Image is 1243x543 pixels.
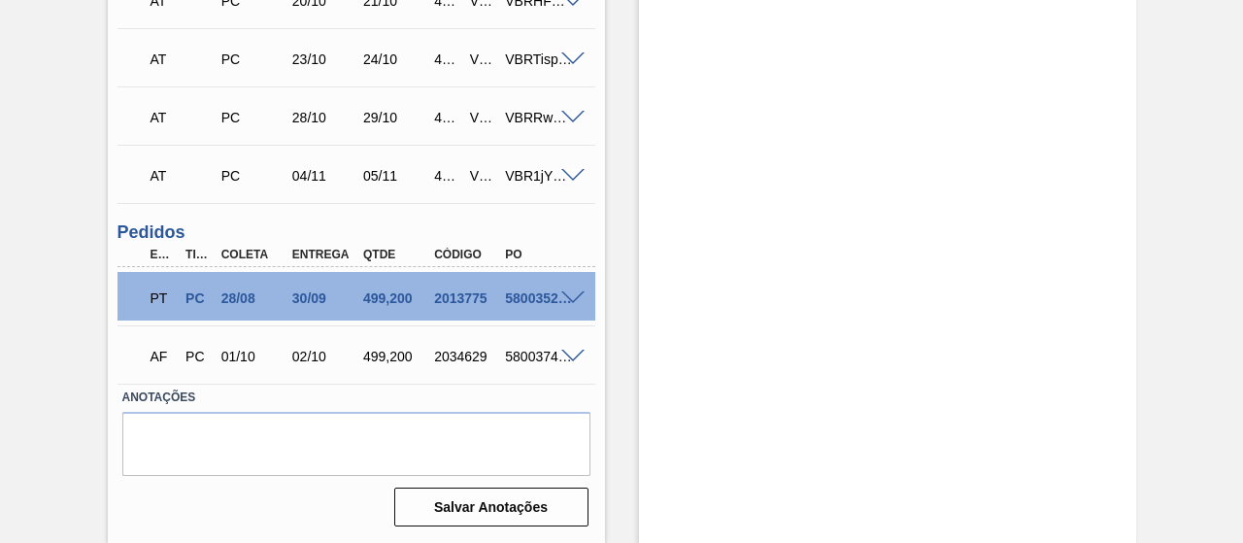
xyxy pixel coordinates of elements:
div: V626350 [465,110,499,125]
div: 05/11/2025 [358,168,435,184]
div: Etapa [146,248,180,261]
div: Aguardando Faturamento [146,335,180,378]
div: VBRTispm1 [500,51,577,67]
div: Aguardando Informações de Transporte [146,154,222,197]
div: VBRRwxk6y [500,110,577,125]
div: 28/08/2025 [217,290,293,306]
div: 24/10/2025 [358,51,435,67]
div: Qtde [358,248,435,261]
p: AT [151,51,218,67]
button: Salvar Anotações [394,488,588,526]
div: Pedido em Trânsito [146,277,180,320]
div: 499,200 [358,290,435,306]
div: 23/10/2025 [287,51,364,67]
div: 04/11/2025 [287,168,364,184]
div: 5800374228 [500,349,577,364]
div: 499,200 [358,349,435,364]
div: Pedido de Compra [181,290,215,306]
div: 30/09/2025 [287,290,364,306]
div: 2034629 [429,349,506,364]
div: Pedido de Compra [217,110,293,125]
div: V626271 [465,51,499,67]
p: PT [151,290,175,306]
div: 01/10/2025 [217,349,293,364]
div: 28/10/2025 [287,110,364,125]
div: 02/10/2025 [287,349,364,364]
div: 2013775 [429,290,506,306]
div: Tipo [181,248,215,261]
div: VBR1jY5EM [500,168,577,184]
div: Pedido de Compra [217,168,293,184]
h3: Pedidos [118,222,595,243]
div: 499,200 [429,51,463,67]
p: AT [151,168,218,184]
div: 499,200 [429,168,463,184]
p: AT [151,110,218,125]
div: Código [429,248,506,261]
div: V626351 [465,168,499,184]
div: Aguardando Informações de Transporte [146,38,222,81]
label: Anotações [122,384,590,412]
div: Aguardando Informações de Transporte [146,96,222,139]
div: 5800352222 [500,290,577,306]
div: Pedido de Compra [181,349,215,364]
div: Pedido de Compra [217,51,293,67]
div: Coleta [217,248,293,261]
div: Entrega [287,248,364,261]
div: 29/10/2025 [358,110,435,125]
p: AF [151,349,175,364]
div: 499,200 [429,110,463,125]
div: PO [500,248,577,261]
